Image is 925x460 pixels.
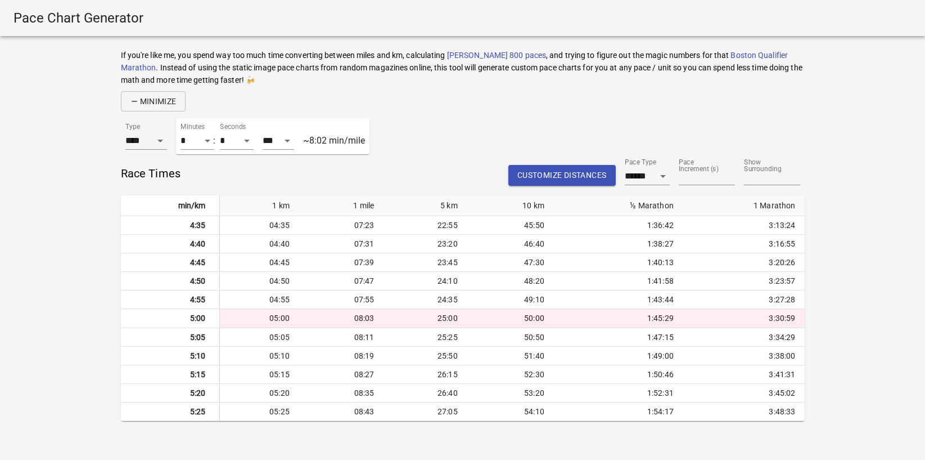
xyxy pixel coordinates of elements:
[558,235,687,253] td: 1:38:27
[508,165,616,186] button: Customize Distances
[447,51,546,60] a: [PERSON_NAME] 800 paces
[121,216,220,235] th: 4:35
[303,195,388,216] th: 1 mile
[387,347,471,365] td: 25:50
[303,291,388,309] td: 07:55
[471,309,558,328] td: 50:00
[220,195,303,216] th: 1 km
[220,328,303,347] td: 05:05
[387,365,471,384] td: 26:15
[558,328,687,347] td: 1:47:15
[121,365,220,384] th: 5:15
[303,347,388,365] td: 08:19
[303,384,388,403] td: 08:35
[744,159,786,173] label: Show Surrounding
[13,9,912,27] h5: Pace Chart Generator
[558,253,687,272] td: 1:40:13
[687,403,805,421] td: 3:48:33
[181,124,206,131] label: Minutes
[303,253,388,272] td: 07:39
[687,216,805,235] td: 3:13:24
[687,253,805,272] td: 3:20:26
[303,309,388,328] td: 08:03
[387,195,471,216] th: 5 km
[303,365,388,384] td: 08:27
[220,124,245,131] label: Seconds
[220,291,303,309] td: 04:55
[558,384,687,403] td: 1:52:31
[625,159,656,166] label: Pace Type
[387,291,471,309] td: 24:35
[687,195,805,216] th: 1 Marathon
[121,384,220,403] th: 5:20
[121,403,220,421] th: 5:25
[687,365,805,384] td: 3:41:31
[303,328,388,347] td: 08:11
[121,309,220,328] th: 5:00
[687,272,805,291] td: 3:23:57
[220,347,303,365] td: 05:10
[558,195,687,216] th: ½ Marathon
[387,384,471,403] td: 26:40
[471,216,558,235] td: 45:50
[687,347,805,365] td: 3:38:00
[558,347,687,365] td: 1:49:00
[121,235,220,253] th: 4:40
[687,235,805,253] td: 3:16:55
[387,328,471,347] td: 25:25
[687,309,805,328] td: 3:30:59
[121,347,220,365] th: 5:10
[121,272,220,291] th: 4:50
[303,235,388,253] td: 07:31
[387,309,471,328] td: 25:00
[471,253,558,272] td: 47:30
[121,328,220,347] th: 5:05
[517,168,607,182] span: Customize Distances
[303,272,388,291] td: 07:47
[679,159,721,173] label: Pace Increment (s)
[558,291,687,309] td: 1:43:44
[471,235,558,253] td: 46:40
[471,328,558,347] td: 50:50
[687,384,805,403] td: 3:45:02
[125,124,140,131] label: Type
[130,95,177,109] span: Minimize
[303,216,388,235] td: 07:23
[558,216,687,235] td: 1:36:42
[121,50,805,87] h6: If you're like me, you spend way too much time converting between miles and km, calculating , and...
[558,272,687,291] td: 1:41:58
[387,403,471,421] td: 27:05
[471,291,558,309] td: 49:10
[558,365,687,384] td: 1:50:46
[121,253,220,272] th: 4:45
[220,272,303,291] td: 04:50
[687,291,805,309] td: 3:27:28
[471,384,558,403] td: 53:20
[220,253,303,272] td: 04:45
[303,403,388,421] td: 08:43
[220,309,303,328] td: 05:00
[558,403,687,421] td: 1:54:17
[303,135,365,146] div: ~ 8:02 min/mile
[246,75,255,84] span: cheers
[121,195,220,216] th: min/km
[220,403,303,421] td: 05:25
[471,195,558,216] th: 10 km
[471,403,558,421] td: 54:10
[220,235,303,253] td: 04:40
[121,291,220,309] th: 4:55
[558,309,687,328] td: 1:45:29
[471,272,558,291] td: 48:20
[121,51,788,72] a: Boston Qualifier Marathon
[121,91,186,112] button: Minimize
[387,235,471,253] td: 23:20
[471,347,558,365] td: 51:40
[687,328,805,347] td: 3:34:29
[213,135,223,146] div: :
[471,365,558,384] td: 52:30
[387,272,471,291] td: 24:10
[220,216,303,235] td: 04:35
[220,365,303,384] td: 05:15
[387,253,471,272] td: 23:45
[220,384,303,403] td: 05:20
